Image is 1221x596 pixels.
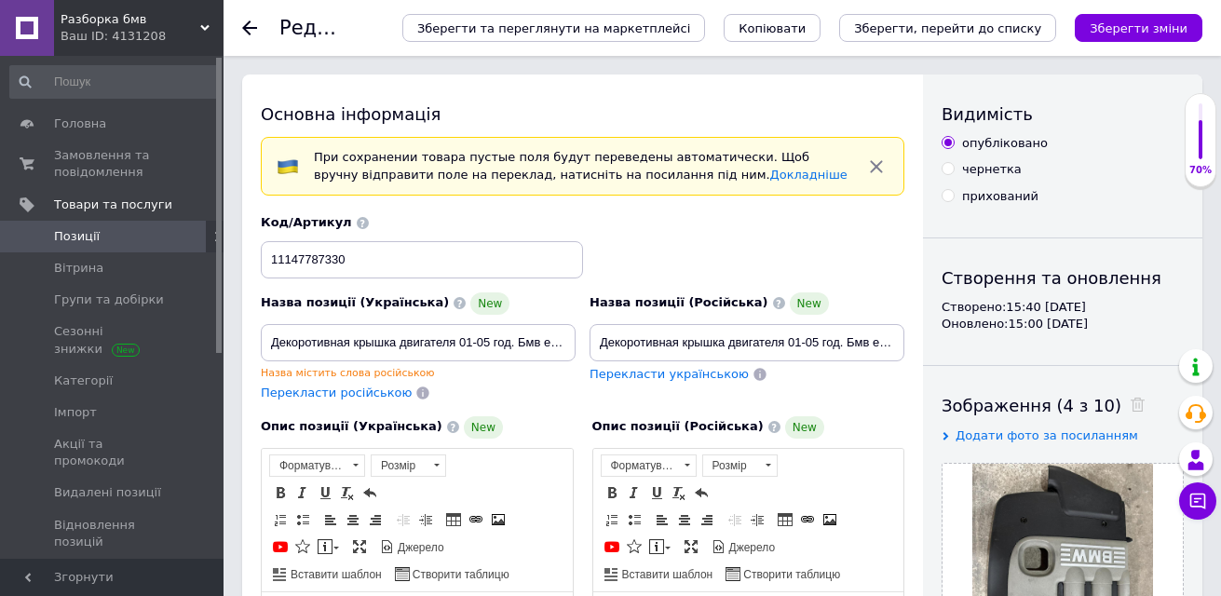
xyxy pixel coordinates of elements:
a: По правому краю [365,509,386,530]
div: чернетка [962,161,1022,178]
a: Курсив (Ctrl+I) [624,482,644,503]
button: Зберегти, перейти до списку [839,14,1056,42]
span: Акції та промокоди [54,436,172,469]
a: Вставити шаблон [270,563,385,584]
a: Збільшити відступ [747,509,767,530]
a: Повернути (Ctrl+Z) [360,482,380,503]
a: Видалити форматування [337,482,358,503]
span: Вставити шаблон [619,567,713,583]
a: Вставити/видалити нумерований список [602,509,622,530]
span: Замовлення та повідомлення [54,147,172,181]
a: Збільшити відступ [415,509,436,530]
a: Вставити повідомлення [646,536,673,557]
span: New [464,416,503,439]
a: Зображення [488,509,509,530]
a: Жирний (Ctrl+B) [270,482,291,503]
span: Створити таблицю [410,567,509,583]
a: Підкреслений (Ctrl+U) [315,482,335,503]
a: Вставити/видалити маркований список [624,509,644,530]
a: По центру [343,509,363,530]
a: Вставити шаблон [602,563,716,584]
div: Ваш ID: 4131208 [61,28,224,45]
a: Розмір [371,454,446,477]
h1: Редагування позиції: Декоротивная крышка двигателя 01-05 год. Бмв е46 [279,17,1052,39]
a: Вставити іконку [292,536,313,557]
a: Додати відео з YouTube [270,536,291,557]
span: Разборка бмв [61,11,200,28]
body: Редактор, 810A8EC0-53E5-4C99-BC9E-1F21EB32DD8F [19,19,292,58]
span: Розмір [372,455,427,476]
span: Видалені позиції [54,484,161,501]
img: :flag-ua: [277,156,299,178]
a: Створити таблицю [723,563,843,584]
a: По лівому краю [652,509,672,530]
div: Назва містить слова російською [261,366,576,380]
input: Наприклад, H&M жіноча сукня зелена 38 розмір вечірня максі з блискітками [261,324,576,361]
span: Відновлення позицій [54,517,172,550]
span: Імпорт [54,404,97,421]
div: Зображення (4 з 10) [942,394,1184,417]
div: Створено: 15:40 [DATE] [942,299,1184,316]
a: Вставити/Редагувати посилання (Ctrl+L) [797,509,818,530]
a: Вставити/Редагувати посилання (Ctrl+L) [466,509,486,530]
span: Сезонні знижки [54,323,172,357]
i: Зберегти зміни [1090,21,1187,35]
span: Назва позиції (Українська) [261,295,449,309]
span: Позиції [54,228,100,245]
a: Створити таблицю [392,563,512,584]
span: Опис позиції (Російська) [592,419,764,433]
span: Перекласти українською [590,367,749,381]
span: Групи та добірки [54,291,164,308]
span: Перекласти російською [261,386,412,400]
a: Вставити/видалити маркований список [292,509,313,530]
a: Таблиця [443,509,464,530]
span: Головна [54,115,106,132]
a: По центру [674,509,695,530]
a: Форматування [269,454,365,477]
div: опубліковано [962,135,1048,152]
span: Вставити шаблон [288,567,382,583]
a: Курсив (Ctrl+I) [292,482,313,503]
body: Редактор, FC68FD7F-F4F9-4F7F-87D5-B0CF476C02EB [19,19,292,58]
div: прихований [962,188,1038,205]
a: Вставити повідомлення [315,536,342,557]
span: Форматування [602,455,678,476]
span: Джерело [726,540,776,556]
a: Джерело [377,536,447,557]
button: Копіювати [724,14,821,42]
a: Докладніше [770,168,848,182]
a: Максимізувати [681,536,701,557]
a: Максимізувати [349,536,370,557]
input: Пошук [9,65,220,99]
span: При сохранении товара пустые поля будут переведены автоматически. Щоб вручну відправити поле на п... [314,150,848,182]
a: По лівому краю [320,509,341,530]
i: Зберегти, перейти до списку [854,21,1041,35]
a: Додати відео з YouTube [602,536,622,557]
span: Опис позиції (Українська) [261,419,442,433]
a: Жирний (Ctrl+B) [602,482,622,503]
span: Форматування [270,455,346,476]
span: Створити таблицю [740,567,840,583]
button: Чат з покупцем [1179,482,1216,520]
div: 70% Якість заповнення [1185,93,1216,187]
span: Додати фото за посиланням [956,428,1138,442]
a: Форматування [601,454,697,477]
div: Створення та оновлення [942,266,1184,290]
a: Зменшити відступ [725,509,745,530]
a: По правому краю [697,509,717,530]
button: Зберегти зміни [1075,14,1202,42]
a: Видалити форматування [669,482,689,503]
span: Розмір [703,455,759,476]
span: Код/Артикул [261,215,352,229]
span: Вітрина [54,260,103,277]
span: Назва позиції (Російська) [590,295,768,309]
a: Таблиця [775,509,795,530]
input: Наприклад, H&M жіноча сукня зелена 38 розмір вечірня максі з блискітками [590,324,904,361]
a: Розмір [702,454,778,477]
button: Зберегти та переглянути на маркетплейсі [402,14,705,42]
div: Повернутися назад [242,20,257,35]
a: Повернути (Ctrl+Z) [691,482,712,503]
span: Копіювати [739,21,806,35]
div: Основна інформація [261,102,904,126]
span: Категорії [54,372,113,389]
